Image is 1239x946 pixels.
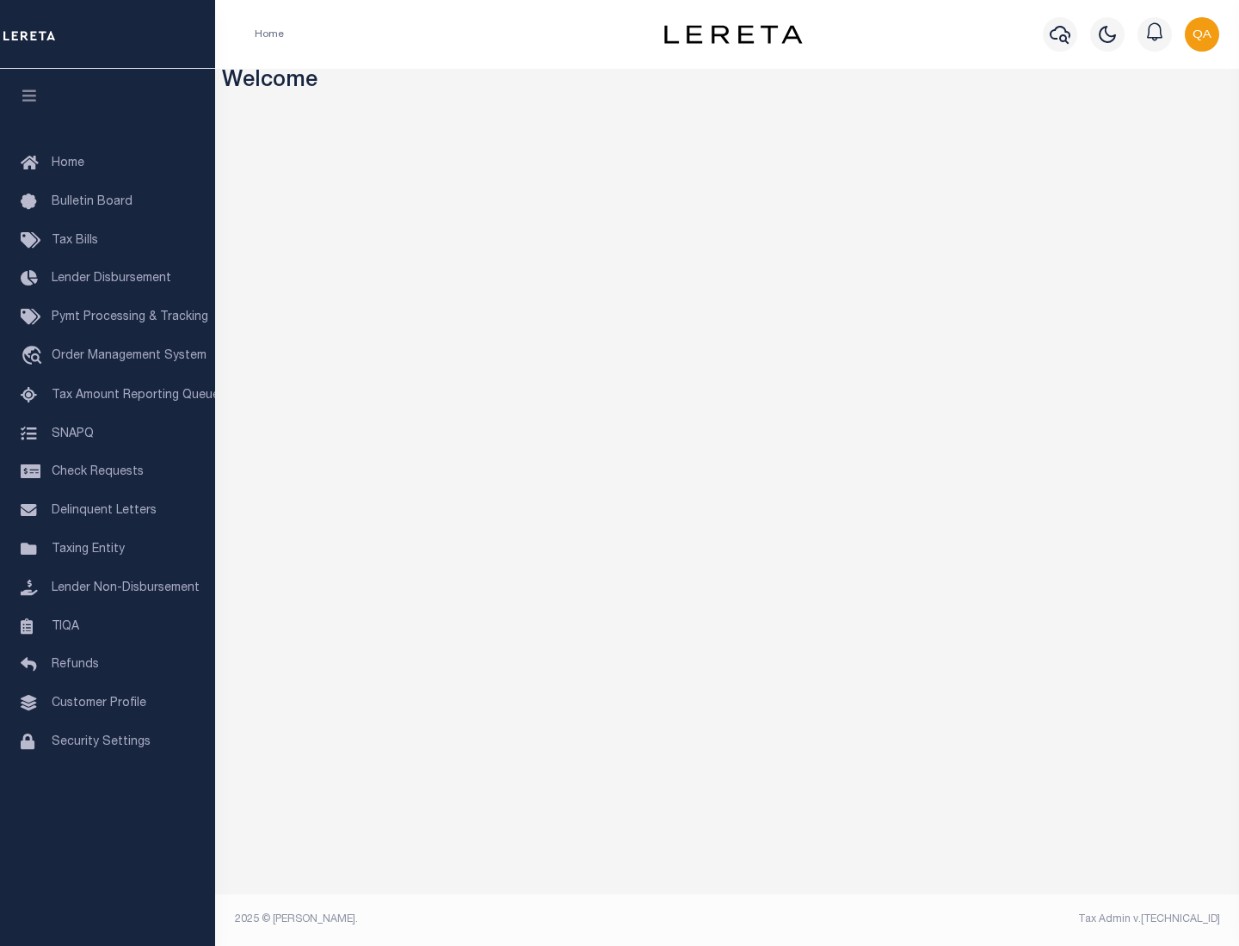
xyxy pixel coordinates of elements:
span: Check Requests [52,466,144,478]
span: TIQA [52,620,79,632]
i: travel_explore [21,346,48,368]
span: Lender Non-Disbursement [52,582,200,594]
span: Tax Amount Reporting Queue [52,390,219,402]
span: Order Management System [52,350,206,362]
li: Home [255,27,284,42]
span: Tax Bills [52,235,98,247]
div: Tax Admin v.[TECHNICAL_ID] [740,912,1220,927]
img: logo-dark.svg [664,25,802,44]
span: Home [52,157,84,169]
span: Customer Profile [52,697,146,709]
span: Bulletin Board [52,196,133,208]
span: Security Settings [52,736,151,748]
div: 2025 © [PERSON_NAME]. [222,912,728,927]
img: svg+xml;base64,PHN2ZyB4bWxucz0iaHR0cDovL3d3dy53My5vcmcvMjAwMC9zdmciIHBvaW50ZXItZXZlbnRzPSJub25lIi... [1185,17,1219,52]
span: Pymt Processing & Tracking [52,311,208,323]
span: Lender Disbursement [52,273,171,285]
span: Delinquent Letters [52,505,157,517]
span: Taxing Entity [52,544,125,556]
span: Refunds [52,659,99,671]
h3: Welcome [222,69,1233,95]
span: SNAPQ [52,427,94,439]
